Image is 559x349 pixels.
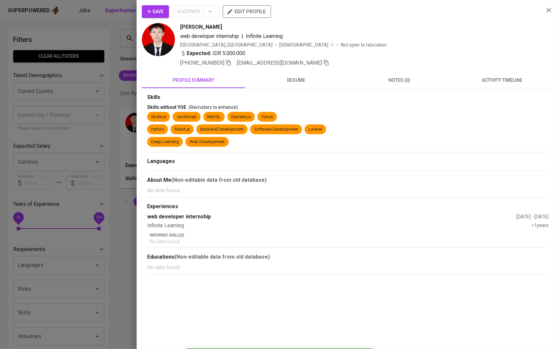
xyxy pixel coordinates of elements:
span: | [242,32,243,40]
div: MySQL [207,114,221,120]
div: Web Development [189,139,225,145]
p: No data found. [150,238,548,245]
div: React.js [175,126,190,133]
b: Expected: [187,49,211,57]
span: [PHONE_NUMBER] [180,60,224,66]
span: profile summary [146,76,241,84]
div: Laravel [309,126,322,133]
div: About Me [147,176,548,184]
div: web developer internship [147,213,516,221]
p: Not open to relocation [341,42,387,48]
span: notes (0) [352,76,447,84]
span: resume [249,76,344,84]
p: No data found. [147,264,548,271]
div: JavaScript [177,114,197,120]
div: Software Development [254,126,298,133]
div: [DATE] - [DATE] [516,213,548,220]
span: [EMAIL_ADDRESS][DOMAIN_NAME] [237,60,322,66]
span: Skills without YOE [147,105,186,110]
img: be787f695281cfcc4a1850cc3f059b5c.jpg [142,23,175,56]
button: edit profile [223,5,271,18]
div: Vue.js [261,114,273,120]
div: Python [151,126,164,133]
span: edit profile [228,7,266,16]
b: (Non-editable data from old database) [171,177,267,183]
div: Skills [147,94,548,101]
span: [PERSON_NAME] [180,23,222,31]
div: [GEOGRAPHIC_DATA], [GEOGRAPHIC_DATA] [180,42,273,48]
span: Save [147,8,164,16]
p: No data found. [147,187,548,195]
span: web developer internship [180,33,239,39]
div: Languages [147,158,548,165]
div: Educations [147,253,548,261]
div: Backend Development [200,126,244,133]
div: Infinite Learning [147,222,532,230]
span: Infinite Learning [246,33,283,39]
p: Inferred Skill(s) [150,232,548,238]
div: Node.js [151,114,166,120]
button: Save [142,5,169,18]
div: IDR 5.000.000 [180,49,245,57]
span: activity timeline [455,76,550,84]
div: <1 years [532,222,548,230]
span: [DEMOGRAPHIC_DATA] [279,42,329,48]
a: edit profile [223,9,271,14]
span: (Recruiters to enhance) [189,105,238,110]
div: Experiences [147,203,548,210]
div: Deep Learning [151,139,179,145]
b: (Non-editable data from old database) [175,254,270,260]
div: Express.js [231,114,251,120]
